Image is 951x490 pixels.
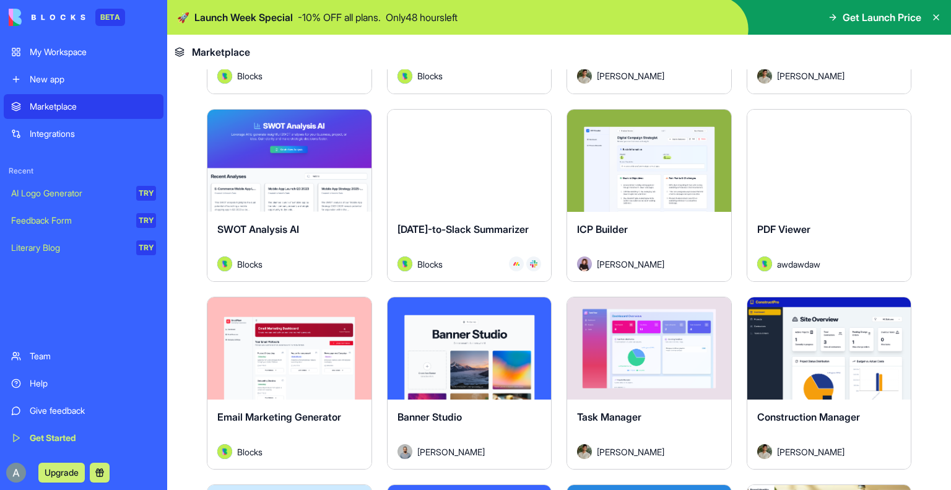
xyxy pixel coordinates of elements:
[597,445,664,458] span: [PERSON_NAME]
[194,10,293,25] span: Launch Week Special
[417,258,443,271] span: Blocks
[777,69,845,82] span: [PERSON_NAME]
[4,208,163,233] a: Feedback FormTRY
[30,128,156,140] div: Integrations
[577,69,592,84] img: Avatar
[207,109,372,282] a: SWOT Analysis AIAvatarBlocks
[4,235,163,260] a: Literary BlogTRY
[397,411,462,423] span: Banner Studio
[298,10,381,25] p: - 10 % OFF all plans.
[4,181,163,206] a: AI Logo GeneratorTRY
[577,256,592,271] img: Avatar
[577,444,592,459] img: Avatar
[513,260,520,268] img: Monday_mgmdm1.svg
[387,297,552,470] a: Banner StudioAvatar[PERSON_NAME]
[38,463,85,483] button: Upgrade
[30,350,156,362] div: Team
[4,166,163,176] span: Recent
[417,445,485,458] span: [PERSON_NAME]
[95,9,125,26] div: BETA
[4,40,163,64] a: My Workspace
[30,46,156,58] div: My Workspace
[30,432,156,444] div: Get Started
[136,186,156,201] div: TRY
[11,187,128,199] div: AI Logo Generator
[9,9,85,26] img: logo
[237,445,263,458] span: Blocks
[4,94,163,119] a: Marketplace
[397,223,529,235] span: [DATE]-to-Slack Summarizer
[136,213,156,228] div: TRY
[30,405,156,417] div: Give feedback
[136,240,156,255] div: TRY
[757,69,772,84] img: Avatar
[4,344,163,369] a: Team
[777,258,820,271] span: awdawdaw
[757,444,772,459] img: Avatar
[30,377,156,390] div: Help
[747,109,912,282] a: PDF ViewerAvatarawdawdaw
[4,426,163,450] a: Get Started
[577,223,628,235] span: ICP Builder
[6,463,26,483] img: ACg8ocJeBhAwZguaO_aCBHLTM4U77IeOMkEQ6W4Ux_VbUuGjMTkm9g=s96-c
[9,9,125,26] a: BETA
[417,69,443,82] span: Blocks
[530,260,537,268] img: Slack_i955cf.svg
[4,371,163,396] a: Help
[567,109,732,282] a: ICP BuilderAvatar[PERSON_NAME]
[747,297,912,470] a: Construction ManagerAvatar[PERSON_NAME]
[4,398,163,423] a: Give feedback
[397,69,412,84] img: Avatar
[237,258,263,271] span: Blocks
[397,256,412,271] img: Avatar
[397,444,412,459] img: Avatar
[177,10,189,25] span: 🚀
[207,297,372,470] a: Email Marketing GeneratorAvatarBlocks
[237,69,263,82] span: Blocks
[11,214,128,227] div: Feedback Form
[757,411,860,423] span: Construction Manager
[217,411,341,423] span: Email Marketing Generator
[567,297,732,470] a: Task ManagerAvatar[PERSON_NAME]
[217,256,232,271] img: Avatar
[4,67,163,92] a: New app
[597,258,664,271] span: [PERSON_NAME]
[757,223,810,235] span: PDF Viewer
[217,444,232,459] img: Avatar
[217,69,232,84] img: Avatar
[386,10,458,25] p: Only 48 hours left
[4,121,163,146] a: Integrations
[757,256,772,271] img: Avatar
[30,73,156,85] div: New app
[843,10,921,25] span: Get Launch Price
[11,242,128,254] div: Literary Blog
[30,100,156,113] div: Marketplace
[192,45,250,59] span: Marketplace
[597,69,664,82] span: [PERSON_NAME]
[777,445,845,458] span: [PERSON_NAME]
[38,466,85,478] a: Upgrade
[217,223,299,235] span: SWOT Analysis AI
[387,109,552,282] a: [DATE]-to-Slack SummarizerAvatarBlocks
[577,411,641,423] span: Task Manager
